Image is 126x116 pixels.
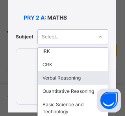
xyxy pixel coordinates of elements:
div: Select... [43,29,61,44]
div: IRK [39,45,109,58]
span: Subject [17,33,35,40]
span: MATHS [48,13,68,22]
span: PRY 2 A: [25,13,47,22]
button: Open asap [98,89,122,112]
div: CRK [39,58,109,71]
div: Quantitative Reasoning [39,85,109,98]
div: Verbal Reasoning [39,71,109,85]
